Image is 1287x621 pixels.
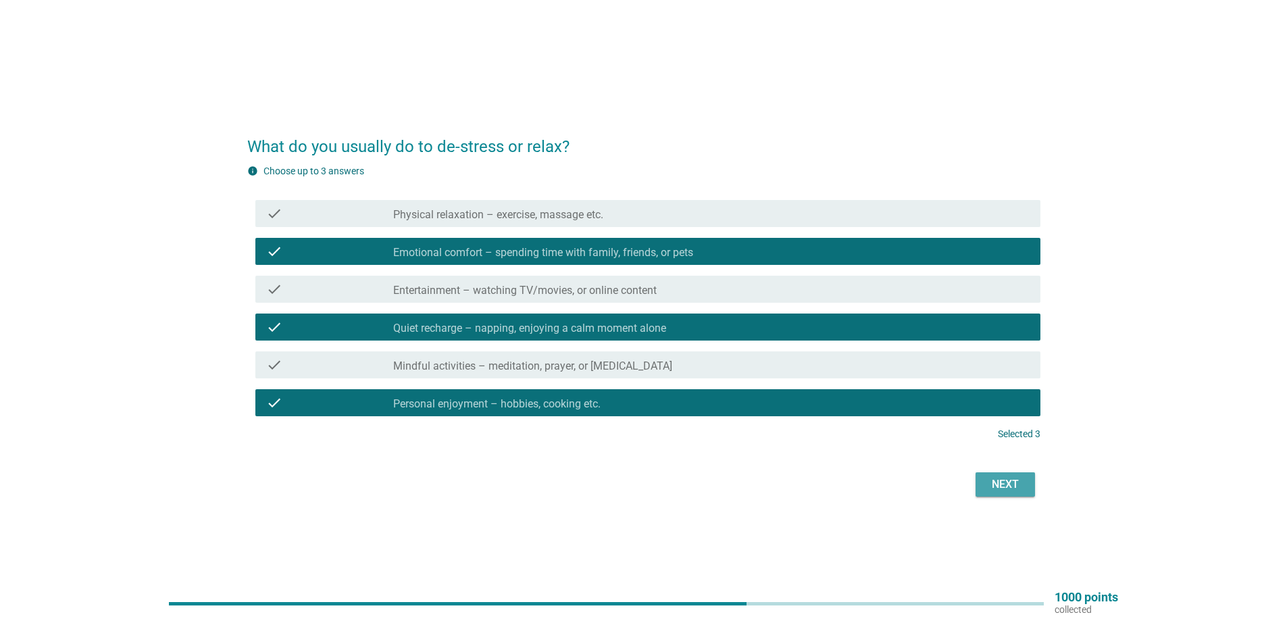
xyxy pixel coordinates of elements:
[393,322,666,335] label: Quiet recharge – napping, enjoying a calm moment alone
[247,121,1040,159] h2: What do you usually do to de-stress or relax?
[1055,603,1118,616] p: collected
[266,357,282,373] i: check
[393,284,657,297] label: Entertainment – watching TV/movies, or online content
[266,243,282,259] i: check
[393,246,693,259] label: Emotional comfort – spending time with family, friends, or pets
[263,166,364,176] label: Choose up to 3 answers
[1055,591,1118,603] p: 1000 points
[976,472,1035,497] button: Next
[393,397,601,411] label: Personal enjoyment – hobbies, cooking etc.
[266,205,282,222] i: check
[998,427,1040,441] p: Selected 3
[393,208,603,222] label: Physical relaxation – exercise, massage etc.
[247,166,258,176] i: info
[266,281,282,297] i: check
[393,359,672,373] label: Mindful activities – meditation, prayer, or [MEDICAL_DATA]
[266,395,282,411] i: check
[266,319,282,335] i: check
[986,476,1024,493] div: Next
